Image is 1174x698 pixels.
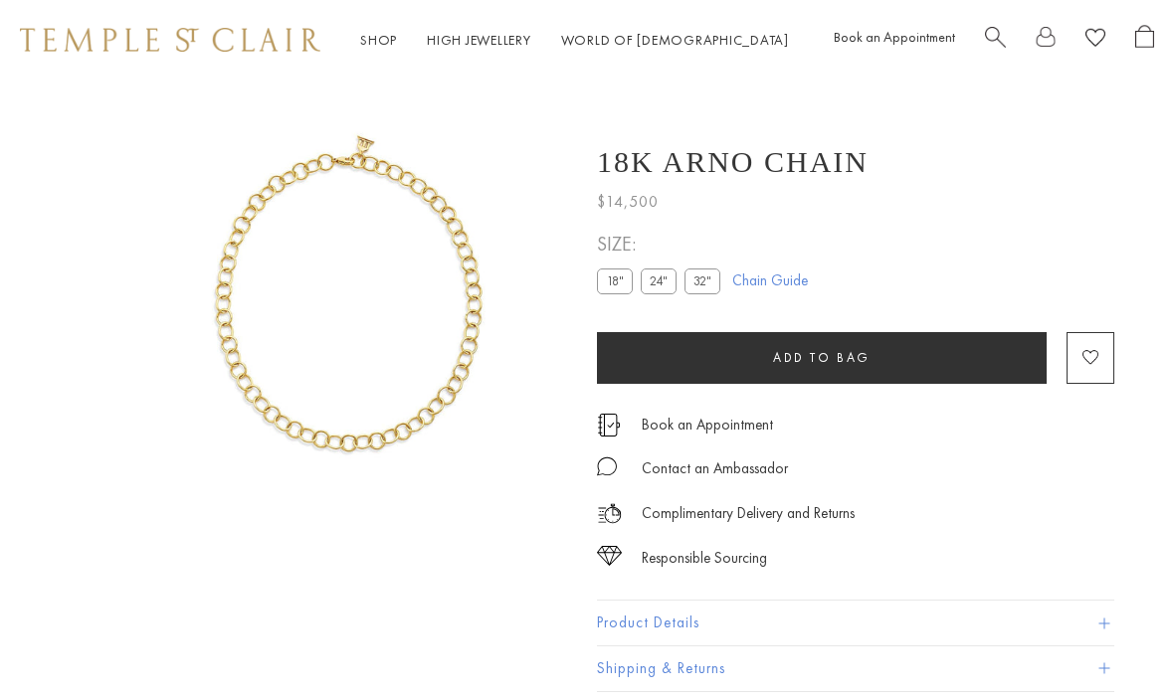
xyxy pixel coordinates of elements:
span: $14,500 [597,189,659,215]
button: Product Details [597,601,1114,645]
button: Shipping & Returns [597,646,1114,691]
a: Search [985,25,1006,56]
img: Temple St. Clair [20,28,320,52]
a: View Wishlist [1085,25,1105,56]
div: Responsible Sourcing [642,546,767,571]
img: MessageIcon-01_2.svg [597,456,617,476]
img: icon_sourcing.svg [597,546,622,566]
button: Add to bag [597,332,1047,384]
iframe: Gorgias live chat messenger [1075,605,1154,678]
a: Chain Guide [732,269,808,291]
a: Open Shopping Bag [1135,25,1154,56]
span: Add to bag [773,349,871,366]
nav: Main navigation [360,28,789,53]
a: Book an Appointment [834,28,955,46]
label: 24" [641,268,677,293]
a: High JewelleryHigh Jewellery [427,31,531,49]
label: 32" [685,268,720,293]
a: ShopShop [360,31,397,49]
img: N88810-ARNO18 [129,80,567,517]
a: Book an Appointment [642,414,773,436]
img: icon_appointment.svg [597,414,621,436]
p: Complimentary Delivery and Returns [642,501,855,526]
label: 18" [597,268,633,293]
a: World of [DEMOGRAPHIC_DATA]World of [DEMOGRAPHIC_DATA] [561,31,789,49]
h1: 18K Arno Chain [597,145,869,179]
img: icon_delivery.svg [597,501,622,526]
div: Contact an Ambassador [642,456,788,481]
span: SIZE: [597,228,728,261]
